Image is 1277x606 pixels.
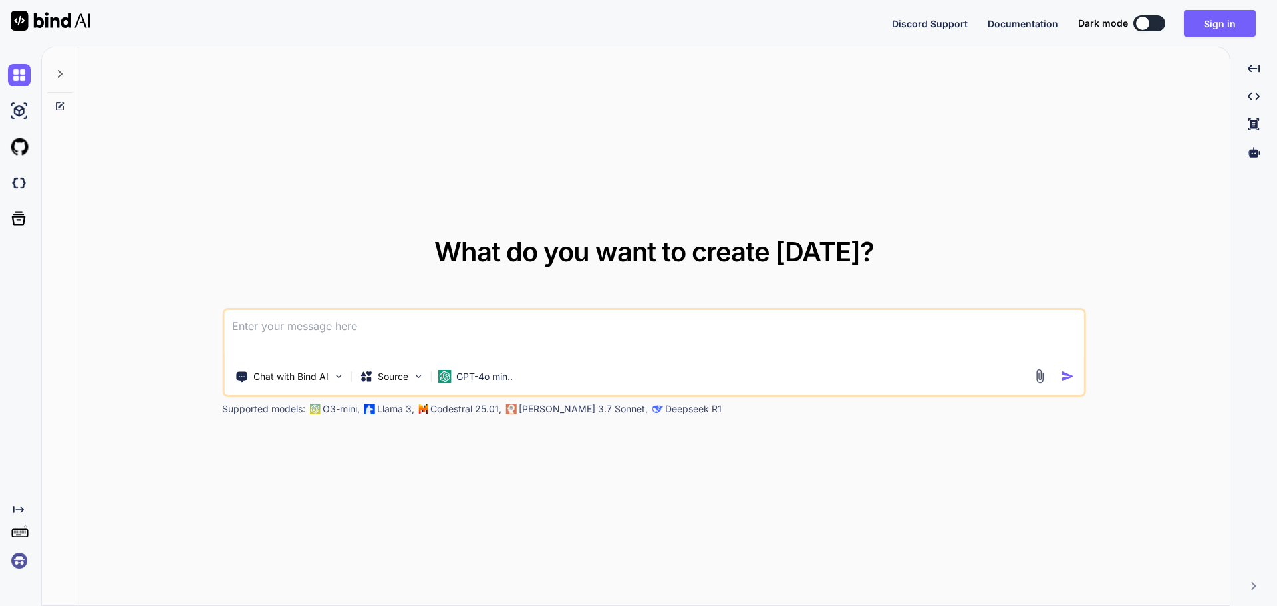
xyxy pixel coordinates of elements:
[1184,10,1256,37] button: Sign in
[418,404,428,414] img: Mistral-AI
[8,136,31,158] img: githubLight
[988,17,1058,31] button: Documentation
[8,549,31,572] img: signin
[438,370,451,383] img: GPT-4o mini
[505,404,516,414] img: claude
[456,370,513,383] p: GPT-4o min..
[988,18,1058,29] span: Documentation
[11,11,90,31] img: Bind AI
[412,371,424,382] img: Pick Models
[377,402,414,416] p: Llama 3,
[892,17,968,31] button: Discord Support
[892,18,968,29] span: Discord Support
[8,64,31,86] img: chat
[333,371,344,382] img: Pick Tools
[430,402,501,416] p: Codestral 25.01,
[378,370,408,383] p: Source
[222,402,305,416] p: Supported models:
[519,402,648,416] p: [PERSON_NAME] 3.7 Sonnet,
[1061,369,1075,383] img: icon
[652,404,662,414] img: claude
[253,370,329,383] p: Chat with Bind AI
[434,235,874,268] span: What do you want to create [DATE]?
[1032,369,1048,384] img: attachment
[8,172,31,194] img: darkCloudIdeIcon
[309,404,320,414] img: GPT-4
[8,100,31,122] img: ai-studio
[323,402,360,416] p: O3-mini,
[1078,17,1128,30] span: Dark mode
[364,404,374,414] img: Llama2
[665,402,722,416] p: Deepseek R1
